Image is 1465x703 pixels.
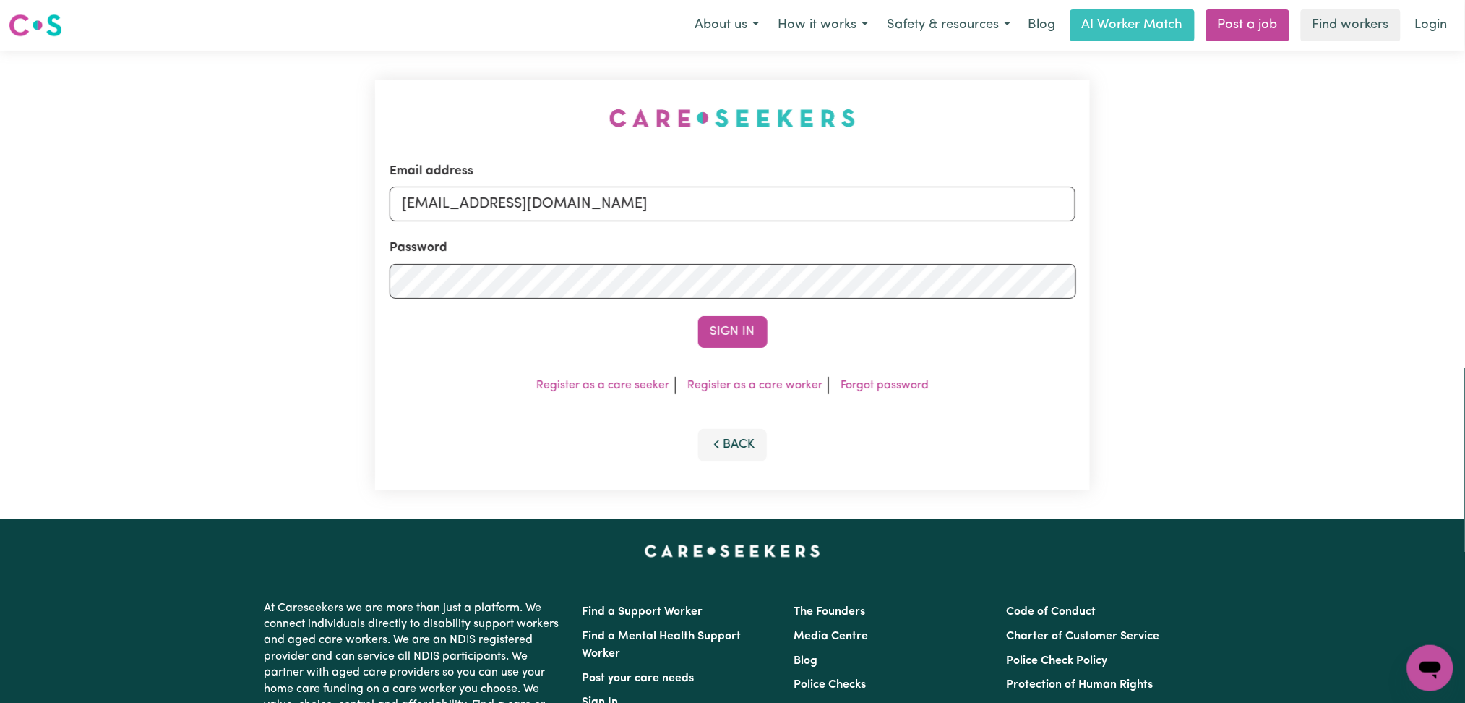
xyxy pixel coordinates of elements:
a: The Founders [794,606,866,618]
a: Charter of Customer Service [1006,631,1159,642]
iframe: Button to launch messaging window [1407,645,1453,691]
a: Register as a care worker [687,380,822,391]
a: Find a Support Worker [583,606,703,618]
a: Register as a care seeker [536,380,669,391]
a: Media Centre [794,631,869,642]
a: Police Check Policy [1006,655,1107,667]
a: Forgot password [841,380,929,391]
a: Post a job [1206,9,1289,41]
button: How it works [768,10,877,41]
button: Sign In [698,316,768,348]
a: Careseekers home page [645,545,820,557]
img: Careseekers logo [9,12,62,38]
button: Safety & resources [877,10,1020,41]
a: Blog [1020,9,1065,41]
a: Find workers [1301,9,1401,41]
label: Email address [390,162,473,181]
a: Blog [794,655,818,667]
a: Login [1406,9,1456,41]
a: Find a Mental Health Support Worker [583,631,742,660]
button: About us [685,10,768,41]
label: Password [390,239,447,257]
input: Email address [390,187,1076,221]
a: Post your care needs [583,673,695,684]
a: Careseekers logo [9,9,62,42]
a: AI Worker Match [1070,9,1195,41]
button: Back [698,429,768,461]
a: Protection of Human Rights [1006,679,1153,691]
a: Code of Conduct [1006,606,1096,618]
a: Police Checks [794,679,867,691]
